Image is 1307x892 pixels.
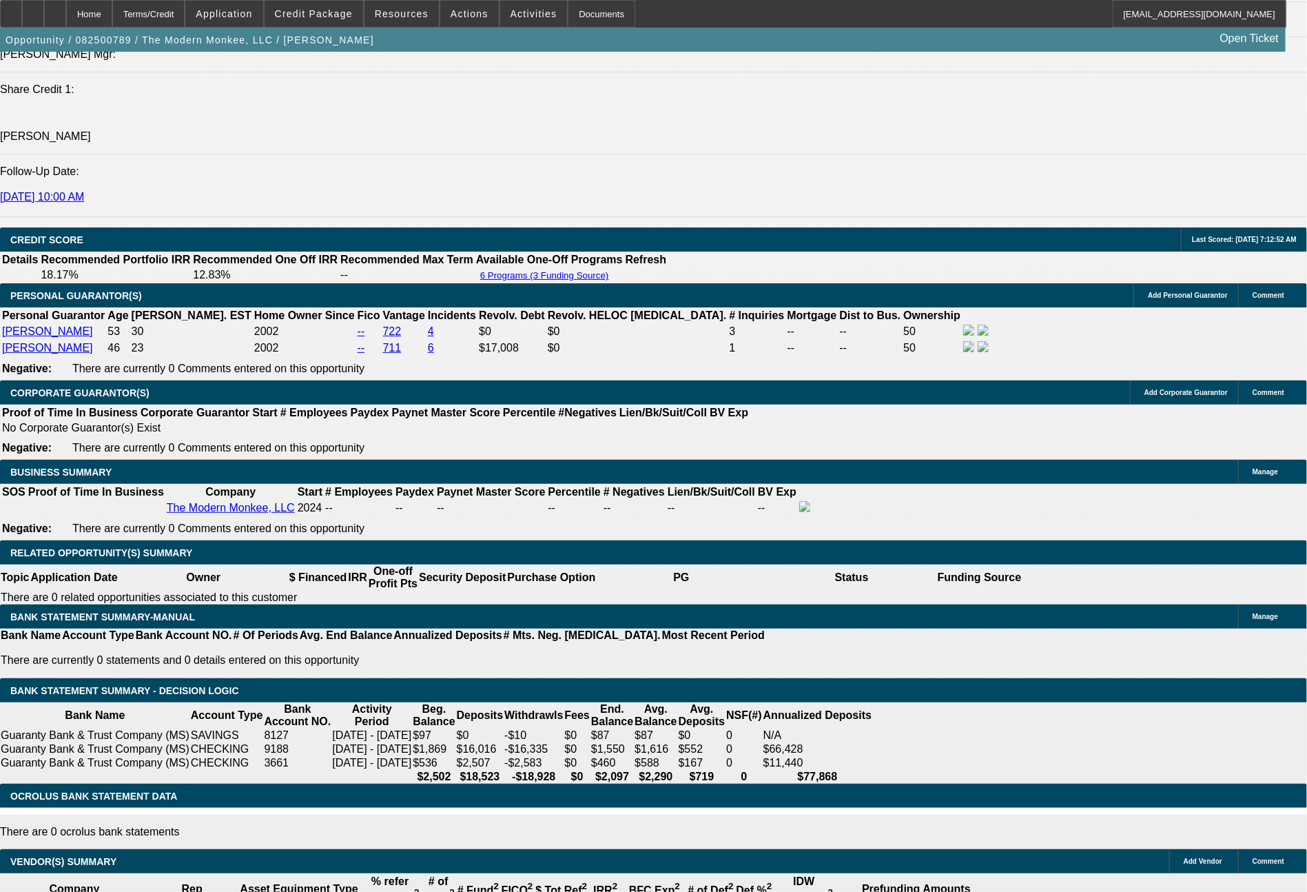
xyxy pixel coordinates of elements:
a: 711 [383,342,402,354]
th: Annualized Deposits [393,629,502,642]
span: -- [325,502,333,514]
button: Activities [500,1,568,27]
th: Owner [119,565,289,591]
th: Fees [564,702,590,729]
b: BV Exp [710,407,748,418]
b: Lien/Bk/Suit/Coll [619,407,707,418]
b: Dist to Bus. [840,310,901,321]
th: Bank Account NO. [135,629,233,642]
td: No Corporate Guarantor(s) Exist [1,421,754,435]
div: -- [548,502,600,514]
span: Last Scored: [DATE] 7:12:52 AM [1192,236,1297,243]
b: # Negatives [604,486,665,498]
th: $2,502 [412,770,455,784]
th: $0 [564,770,590,784]
th: Refresh [625,253,668,267]
td: 18.17% [40,268,191,282]
td: -$10 [504,729,564,742]
button: 6 Programs (3 Funding Source) [476,270,613,281]
th: End. Balance [590,702,634,729]
p: There are currently 0 statements and 0 details entered on this opportunity [1,654,765,667]
td: $97 [412,729,455,742]
b: Paynet Master Score [437,486,545,498]
td: 2024 [297,500,323,516]
span: Actions [451,8,488,19]
td: 3661 [263,756,331,770]
b: BV Exp [758,486,796,498]
span: Application [196,8,252,19]
th: Details [1,253,39,267]
td: -- [787,341,838,356]
td: 30 [131,324,252,339]
sup: 2 [582,882,587,892]
td: N/A [763,729,872,742]
span: Bank Statement Summary - Decision Logic [10,685,239,696]
td: $536 [412,756,455,770]
img: facebook-icon.png [963,325,974,336]
td: $0 [564,742,590,756]
th: Avg. Deposits [678,702,726,729]
td: 0 [725,729,763,742]
th: Application Date [30,565,118,591]
th: Avg. Balance [634,702,677,729]
th: Proof of Time In Business [28,485,165,499]
td: $87 [634,729,677,742]
b: Start [298,486,322,498]
th: Activity Period [331,702,412,729]
span: CREDIT SCORE [10,234,83,245]
td: $0 [678,729,726,742]
td: $1,869 [412,742,455,756]
td: [DATE] - [DATE] [331,729,412,742]
th: Recommended Portfolio IRR [40,253,191,267]
span: RELATED OPPORTUNITY(S) SUMMARY [10,547,192,558]
b: Age [107,310,128,321]
th: $719 [678,770,726,784]
td: 50 [903,324,961,339]
a: 6 [428,342,434,354]
b: [PERSON_NAME]. EST [132,310,251,321]
a: -- [358,325,365,337]
td: $0 [456,729,504,742]
td: [DATE] - [DATE] [331,756,412,770]
td: 1 [728,341,785,356]
b: Mortgage [788,310,837,321]
button: Actions [440,1,499,27]
th: Avg. End Balance [299,629,393,642]
b: Paydex [351,407,389,418]
sup: 2 [528,882,533,892]
a: The Modern Monkee, LLC [167,502,295,514]
td: $460 [590,756,634,770]
th: Proof of Time In Business [1,406,138,420]
button: Credit Package [265,1,363,27]
td: 8127 [263,729,331,742]
th: $77,868 [763,770,872,784]
b: Negative: [2,442,52,454]
b: Percentile [548,486,600,498]
td: CHECKING [190,742,264,756]
td: -- [667,500,756,516]
span: 2002 [254,325,279,337]
td: 3 [728,324,785,339]
td: -- [757,500,797,516]
td: 12.83% [192,268,338,282]
th: Withdrawls [504,702,564,729]
td: [DATE] - [DATE] [331,742,412,756]
td: $0 [547,324,728,339]
b: Revolv. Debt [479,310,545,321]
th: 0 [725,770,763,784]
th: SOS [1,485,26,499]
th: Status [767,565,937,591]
img: linkedin-icon.png [978,325,989,336]
th: $18,523 [456,770,504,784]
td: -$16,335 [504,742,564,756]
th: Deposits [456,702,504,729]
b: Negative: [2,363,52,374]
b: Lien/Bk/Suit/Coll [668,486,755,498]
b: # Employees [325,486,393,498]
b: Negative: [2,523,52,534]
span: Opportunity / 082500789 / The Modern Monkee, LLC / [PERSON_NAME] [6,34,374,45]
sup: 2 [493,882,498,892]
th: Security Deposit [418,565,506,591]
a: -- [358,342,365,354]
b: Paynet Master Score [392,407,500,418]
